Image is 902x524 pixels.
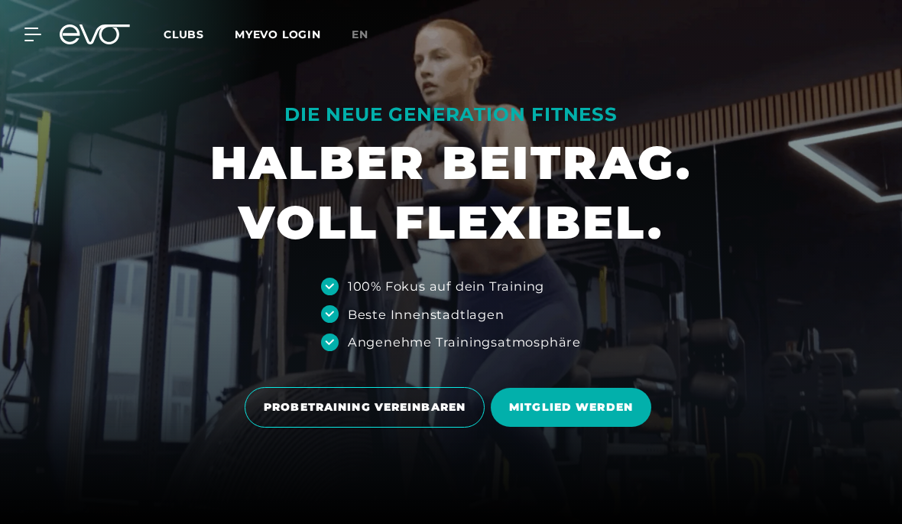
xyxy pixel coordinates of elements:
div: Beste Innenstadtlagen [348,305,505,324]
h1: HALBER BEITRAG. VOLL FLEXIBEL. [210,133,692,252]
div: DIE NEUE GENERATION FITNESS [210,103,692,127]
a: MYEVO LOGIN [235,28,321,41]
span: PROBETRAINING VEREINBAREN [264,399,466,415]
div: Angenehme Trainingsatmosphäre [348,333,581,351]
a: PROBETRAINING VEREINBAREN [245,376,491,439]
a: Clubs [164,27,235,41]
a: en [352,26,387,44]
span: en [352,28,368,41]
span: MITGLIED WERDEN [509,399,633,415]
span: Clubs [164,28,204,41]
a: MITGLIED WERDEN [491,376,657,438]
div: 100% Fokus auf dein Training [348,277,544,295]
